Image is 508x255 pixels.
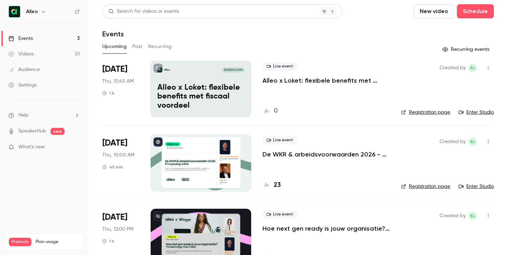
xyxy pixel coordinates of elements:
[151,61,251,117] a: Alleo x Loket: flexibele benefits met fiscaal voordeel Alleo[DATE] 10:45 AMAlleo x Loket: flexibe...
[18,143,45,151] span: What's new
[26,8,38,15] h6: Alleo
[8,66,40,73] div: Audience
[102,41,127,52] button: Upcoming
[262,62,297,71] span: Live event
[157,83,244,111] p: Alleo x Loket: flexibele benefits met fiscaal voordeel
[468,212,477,220] span: Bernice Lohr
[262,136,297,144] span: Live event
[262,180,281,190] a: 23
[468,64,477,72] span: Bernice Lohr
[401,183,450,190] a: Registration page
[468,137,477,146] span: Bernice Lohr
[102,30,124,38] h1: Events
[457,4,494,18] button: Schedule
[102,164,123,170] div: 45 min
[401,109,450,116] a: Registration page
[18,112,29,119] span: Help
[262,224,390,233] a: Hoe next gen ready is jouw organisatie? The Recharge Club x Alleo
[274,180,281,190] h4: 23
[102,212,127,223] span: [DATE]
[102,238,114,244] div: 1 h
[102,90,114,96] div: 1 h
[262,150,390,159] a: De WKR & arbeidsvoorwaarden 2026 - [DATE] editie
[274,106,278,116] h4: 0
[459,109,494,116] a: Enter Studio
[470,64,475,72] span: BL
[102,135,139,191] div: Sep 18 Thu, 10:00 AM (Europe/Amsterdam)
[470,212,475,220] span: BL
[262,210,297,219] span: Live event
[414,4,454,18] button: New video
[9,238,31,246] span: Premium
[164,68,170,72] p: Alleo
[102,64,127,75] span: [DATE]
[71,144,80,150] iframe: Noticeable Trigger
[148,41,172,52] button: Recurring
[262,76,390,85] a: Alleo x Loket: flexibele benefits met fiscaal voordeel
[102,152,134,159] span: Thu, 10:00 AM
[222,67,244,72] span: [DATE] 10:45 AM
[440,212,466,220] span: Created by
[102,61,139,117] div: Aug 28 Thu, 10:45 AM (Europe/Amsterdam)
[102,78,134,85] span: Thu, 10:45 AM
[50,128,65,135] span: new
[102,226,133,233] span: Thu, 12:00 PM
[262,106,278,116] a: 0
[8,51,34,58] div: Videos
[36,239,79,245] span: Plan usage
[132,41,143,52] button: Past
[470,137,475,146] span: BL
[8,35,33,42] div: Events
[8,82,37,89] div: Settings
[9,6,20,17] img: Alleo
[8,112,80,119] li: help-dropdown-opener
[440,137,466,146] span: Created by
[108,8,179,15] div: Search for videos or events
[440,64,466,72] span: Created by
[18,127,46,135] a: SpeakerHub
[102,137,127,149] span: [DATE]
[439,44,494,55] button: Recurring events
[459,183,494,190] a: Enter Studio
